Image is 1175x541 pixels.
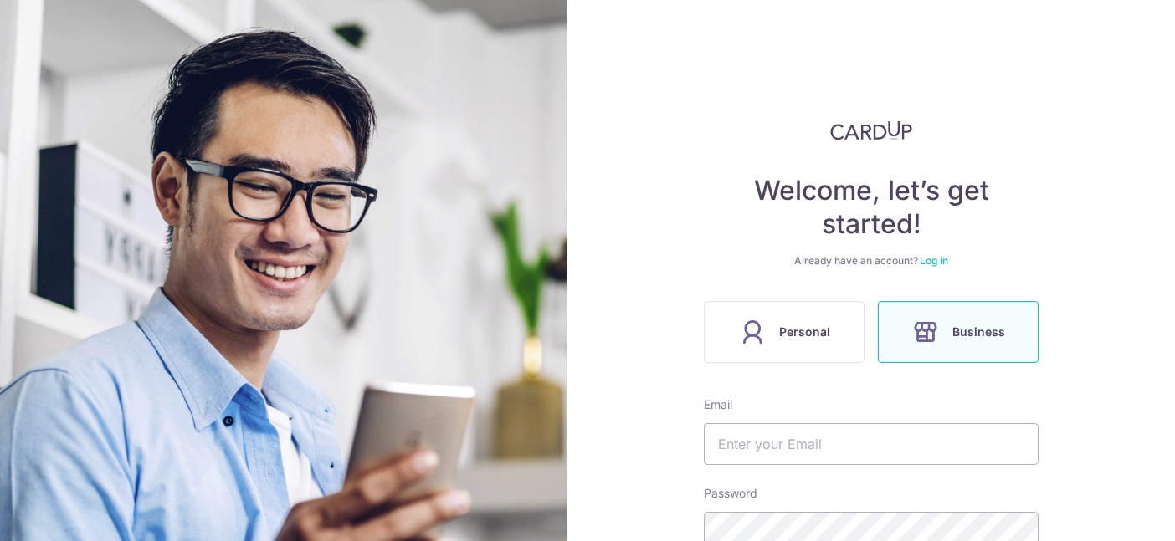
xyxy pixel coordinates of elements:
div: Already have an account? [704,254,1039,268]
a: Business [871,301,1045,363]
label: Email [704,396,732,413]
label: Password [704,485,757,502]
a: Log in [920,254,948,267]
a: Personal [697,301,871,363]
span: Business [952,322,1005,342]
img: CardUp Logo [830,120,912,140]
h4: Welcome, let’s get started! [704,174,1039,241]
input: Enter your Email [704,423,1039,465]
span: Personal [779,322,830,342]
